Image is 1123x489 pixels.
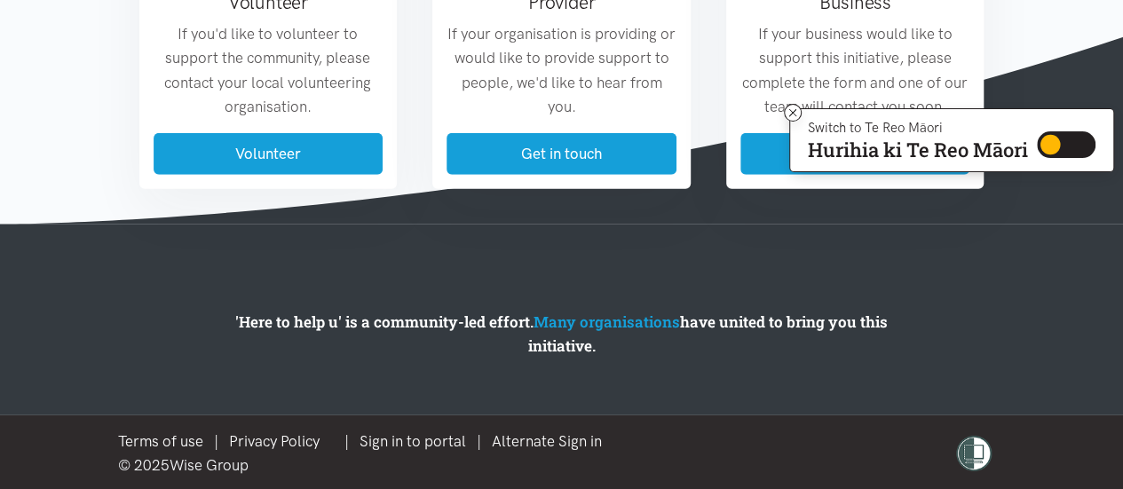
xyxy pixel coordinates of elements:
div: | [118,430,613,454]
a: Sign in to portal [360,432,466,450]
a: Wise Group [170,456,249,474]
a: Get in touch [447,133,676,175]
a: Alternate Sign in [492,432,602,450]
p: If your organisation is providing or would like to provide support to people, we'd like to hear f... [447,22,676,119]
a: Privacy Policy [229,432,320,450]
a: Volunteer [154,133,384,175]
span: | | [344,432,613,450]
p: 'Here to help u' is a community-led effort. have united to bring you this initiative. [205,310,918,358]
p: Hurihia ki Te Reo Māori [808,142,1028,158]
a: Terms of use [118,432,203,450]
p: If you'd like to volunteer to support the community, please contact your local volunteering organ... [154,22,384,119]
img: shielded [956,436,992,471]
a: Get in touch [740,133,970,175]
p: If your business would like to support this initiative, please complete the form and one of our t... [740,22,970,119]
div: © 2025 [118,454,613,477]
a: Many organisations [534,312,680,332]
p: Switch to Te Reo Māori [808,122,1028,133]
